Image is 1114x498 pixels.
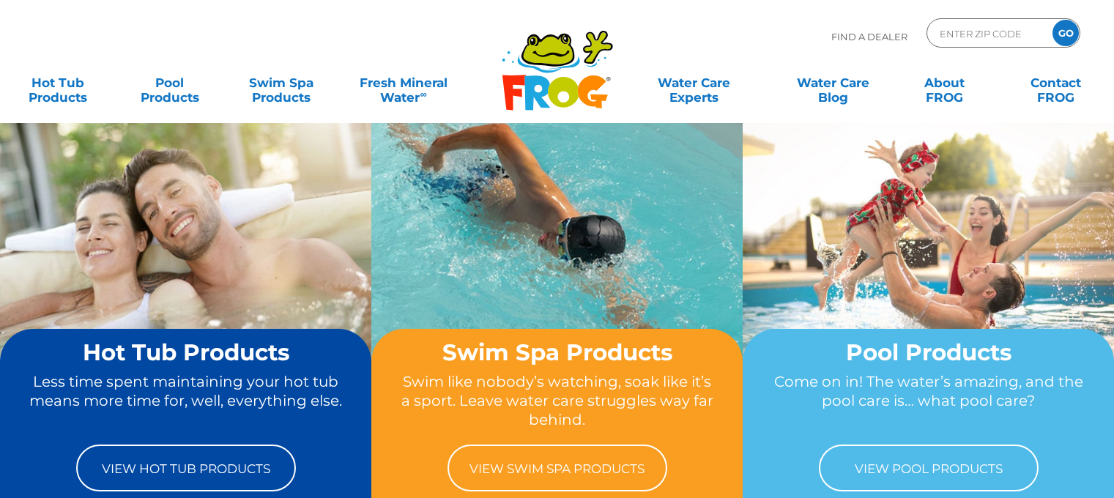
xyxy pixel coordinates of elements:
[420,89,426,100] sup: ∞
[28,340,344,365] h2: Hot Tub Products
[15,68,101,97] a: Hot TubProducts
[623,68,765,97] a: Water CareExperts
[790,68,876,97] a: Water CareBlog
[770,372,1086,430] p: Come on in! The water’s amazing, and the pool care is… what pool care?
[901,68,987,97] a: AboutFROG
[770,340,1086,365] h2: Pool Products
[371,122,743,400] img: home-banner-swim-spa-short
[819,445,1039,491] a: View Pool Products
[1052,20,1079,46] input: GO
[238,68,324,97] a: Swim SpaProducts
[743,122,1114,400] img: home-banner-pool-short
[938,23,1037,44] input: Zip Code Form
[399,372,715,430] p: Swim like nobody’s watching, soak like it’s a sport. Leave water care struggles way far behind.
[831,18,907,55] p: Find A Dealer
[448,445,667,491] a: View Swim Spa Products
[349,68,458,97] a: Fresh MineralWater∞
[399,340,715,365] h2: Swim Spa Products
[28,372,344,430] p: Less time spent maintaining your hot tub means more time for, well, everything else.
[126,68,212,97] a: PoolProducts
[1013,68,1099,97] a: ContactFROG
[76,445,296,491] a: View Hot Tub Products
